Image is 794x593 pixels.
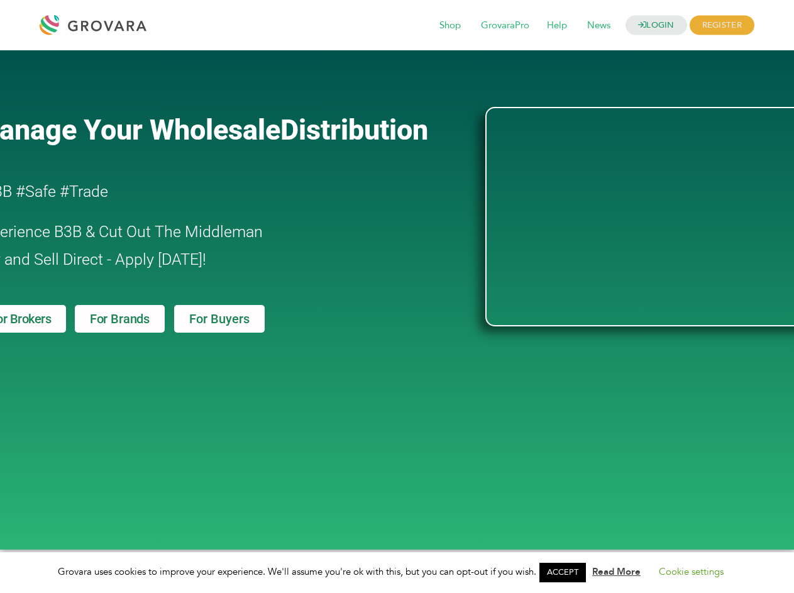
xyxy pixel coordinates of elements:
a: For Buyers [174,305,265,333]
span: Help [538,14,576,38]
a: Read More [592,565,641,578]
a: LOGIN [626,16,687,35]
span: REGISTER [690,16,754,35]
span: For Buyers [189,313,250,325]
a: GrovaraPro [472,19,538,33]
span: News [578,14,619,38]
span: For Brands [90,313,150,325]
span: Shop [431,14,470,38]
a: News [578,19,619,33]
span: Grovara uses cookies to improve your experience. We'll assume you're ok with this, but you can op... [58,565,736,578]
span: GrovaraPro [472,14,538,38]
a: Help [538,19,576,33]
span: Distribution [280,113,428,147]
a: ACCEPT [539,563,586,582]
a: For Brands [75,305,165,333]
a: Shop [431,19,470,33]
a: Cookie settings [659,565,724,578]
